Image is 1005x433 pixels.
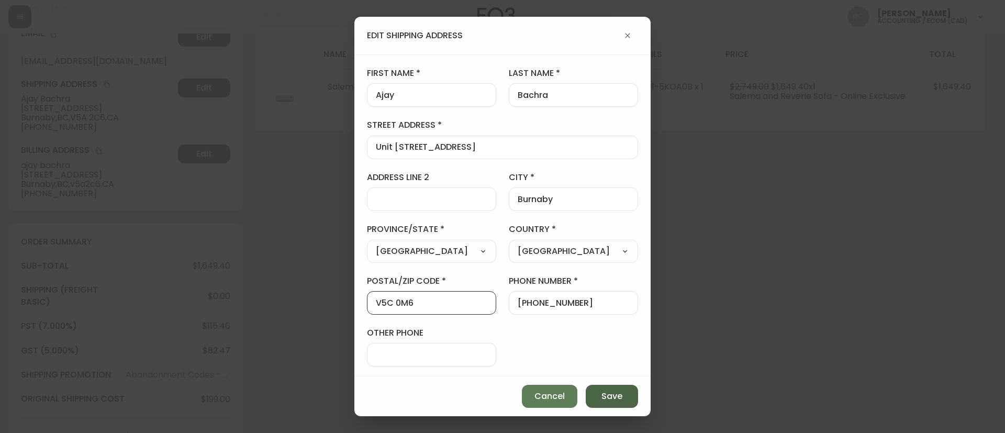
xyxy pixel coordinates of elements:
[367,119,638,131] label: street address
[509,224,638,235] label: country
[509,275,638,287] label: phone number
[367,172,496,183] label: address line 2
[367,327,496,339] label: other phone
[509,68,638,79] label: last name
[367,68,496,79] label: first name
[367,275,496,287] label: postal/zip code
[534,391,565,402] span: Cancel
[601,391,622,402] span: Save
[586,385,638,408] button: Save
[509,172,638,183] label: city
[522,385,577,408] button: Cancel
[367,30,463,41] h4: edit shipping address
[367,224,496,235] label: province/state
